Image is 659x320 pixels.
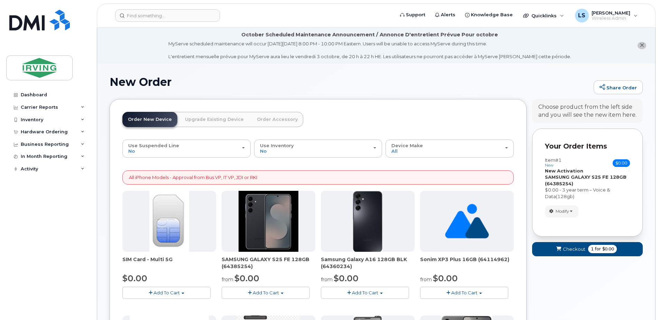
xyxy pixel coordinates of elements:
[352,290,378,295] span: Add To Cart
[420,256,514,270] div: Sonim XP3 Plus 16GB (64114962)
[179,112,249,127] a: Upgrade Existing Device
[386,140,514,158] button: Device Make All
[545,205,578,217] button: Modify
[222,256,315,270] div: SAMSUNG GALAXY S25 FE 128GB (64385254)
[638,42,646,49] button: close notification
[353,191,382,252] img: A16_-_JDI.png
[122,273,147,283] span: $0.00
[128,148,135,154] span: No
[545,168,583,174] strong: New Activation
[128,143,179,148] span: Use Suspended Line
[260,143,294,148] span: Use Inventory
[545,163,554,168] small: new
[149,191,189,252] img: 00D627D4-43E9-49B7-A367-2C99342E128C.jpg
[122,112,177,127] a: Order New Device
[122,140,251,158] button: Use Suspended Line No
[222,287,310,299] button: Add To Cart
[451,290,477,295] span: Add To Cart
[591,246,594,252] span: 1
[594,246,602,252] span: for
[234,273,259,283] span: $0.00
[222,276,233,283] small: from
[321,276,333,283] small: from
[545,174,626,186] strong: SAMSUNG GALAXY S25 FE 128GB (64385254)
[334,273,359,283] span: $0.00
[555,157,561,163] span: #1
[122,287,211,299] button: Add To Cart
[545,141,630,151] p: Your Order Items
[563,246,585,252] span: Checkout
[239,191,298,252] img: image-20250915-182548.jpg
[420,287,508,299] button: Add To Cart
[538,103,637,119] div: Choose product from the left side and you will see the new item here.
[241,31,498,38] div: October Scheduled Maintenance Announcement / Annonce D'entretient Prévue Pour octobre
[260,148,267,154] span: No
[251,112,303,127] a: Order Accessory
[613,159,630,167] span: $0.00
[445,191,489,252] img: no_image_found-2caef05468ed5679b831cfe6fc140e25e0c280774317ffc20a367ab7fd17291e.png
[122,256,216,270] div: SIM Card - Multi 5G
[532,242,643,256] button: Checkout 1 for $0.00
[594,80,643,94] a: Share Order
[110,76,590,88] h1: New Order
[556,208,569,214] span: Modify
[602,246,614,252] span: $0.00
[129,174,257,181] p: All iPhone Models - Approval from Bus VP, IT VP, JDI or RKI
[253,290,279,295] span: Add To Cart
[168,41,571,60] div: MyServe scheduled maintenance will occur [DATE][DATE] 8:00 PM - 10:00 PM Eastern. Users will be u...
[433,273,458,283] span: $0.00
[254,140,382,158] button: Use Inventory No
[545,158,561,168] h3: Item
[391,148,398,154] span: All
[420,276,432,283] small: from
[321,256,415,270] div: Samsung Galaxy A16 128GB BLK (64360234)
[154,290,180,295] span: Add To Cart
[321,287,409,299] button: Add To Cart
[391,143,423,148] span: Device Make
[545,187,630,199] div: $0.00 - 3 year term – Voice & Data(128gb)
